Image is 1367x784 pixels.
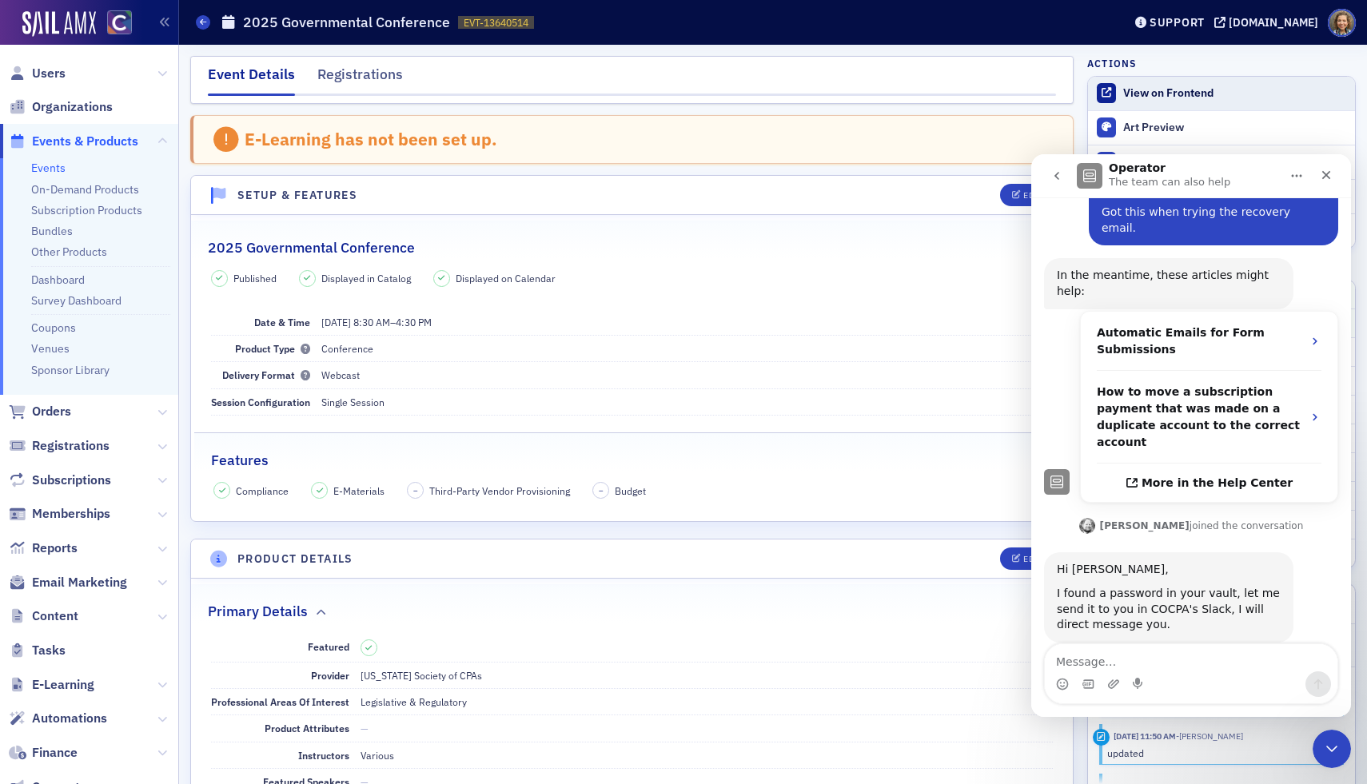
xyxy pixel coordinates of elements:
span: Budget [615,484,646,498]
span: Delivery Format [222,368,310,381]
span: Profile [1328,9,1356,37]
h2: Primary Details [208,601,308,622]
span: Reports [32,539,78,557]
a: On-Demand Products [31,182,139,197]
a: Users [9,65,66,82]
span: Product Attributes [265,722,349,734]
h2: Features [211,450,269,471]
span: – [321,316,432,328]
div: Edit [1023,555,1043,563]
div: Art Preview [1123,121,1347,135]
a: Art Preview [1088,111,1355,145]
a: Reports [9,539,78,557]
div: Various [361,748,394,762]
a: Other Products [31,245,107,259]
span: Displayed in Catalog [321,271,411,285]
div: [DOMAIN_NAME] [1229,15,1318,30]
a: Venues [31,341,70,356]
div: Legislative & Regulatory [361,694,467,709]
time: 8/28/2025 11:50 AM [1114,730,1176,742]
a: Survey Dashboard [31,293,122,308]
span: Users [32,65,66,82]
img: SailAMX [107,10,132,35]
span: E-Materials [333,484,385,498]
h4: Setup & Features [237,187,357,204]
span: Compliance [236,484,289,498]
iframe: Intercom live chat [1031,154,1351,717]
span: Automations [32,710,107,727]
span: Date & Time [254,316,310,328]
a: E-Learning [9,676,94,694]
span: Email Marketing [32,574,127,591]
a: Content [9,607,78,625]
span: Provider [311,669,349,682]
a: Coupons [31,320,76,335]
a: Finance [9,744,78,762]
a: Registrations [9,437,110,455]
span: Events & Products [32,133,138,150]
span: Subscriptions [32,472,111,489]
a: Events & Products [9,133,138,150]
time: 8:30 AM [353,316,390,328]
a: View on Frontend [1088,77,1355,110]
span: Registrations [32,437,110,455]
a: Memberships [9,505,110,523]
a: Orders [9,403,71,420]
a: Art Download [1088,145,1355,179]
span: Session Configuration [211,396,310,408]
span: Published [233,271,277,285]
a: View Homepage [96,10,132,38]
div: Update [1093,729,1110,746]
span: Webcast [321,368,360,381]
iframe: Intercom live chat [1313,730,1351,768]
span: Instructors [298,749,349,762]
a: Dashboard [31,273,85,287]
div: View on Frontend [1123,86,1347,101]
a: Bundles [31,224,73,238]
div: updated [1107,746,1333,760]
span: EVT-13640514 [464,16,528,30]
span: Third-Party Vendor Provisioning [429,484,570,498]
div: Edit [1023,191,1043,200]
span: Product Type [235,342,310,355]
span: – [413,485,418,496]
span: – [599,485,604,496]
button: Edit [1000,547,1055,570]
span: Finance [32,744,78,762]
button: [DOMAIN_NAME] [1214,17,1324,28]
a: SailAMX [22,11,96,37]
h1: 2025 Governmental Conference [243,13,450,32]
span: Professional Areas Of Interest [211,695,349,708]
h2: 2025 Governmental Conference [208,237,415,258]
h4: Actions [1087,56,1137,70]
span: Single Session [321,396,385,408]
div: Support [1150,15,1205,30]
span: Content [32,607,78,625]
span: Memberships [32,505,110,523]
span: Orders [32,403,71,420]
span: Lauren Standiford [1176,730,1243,742]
